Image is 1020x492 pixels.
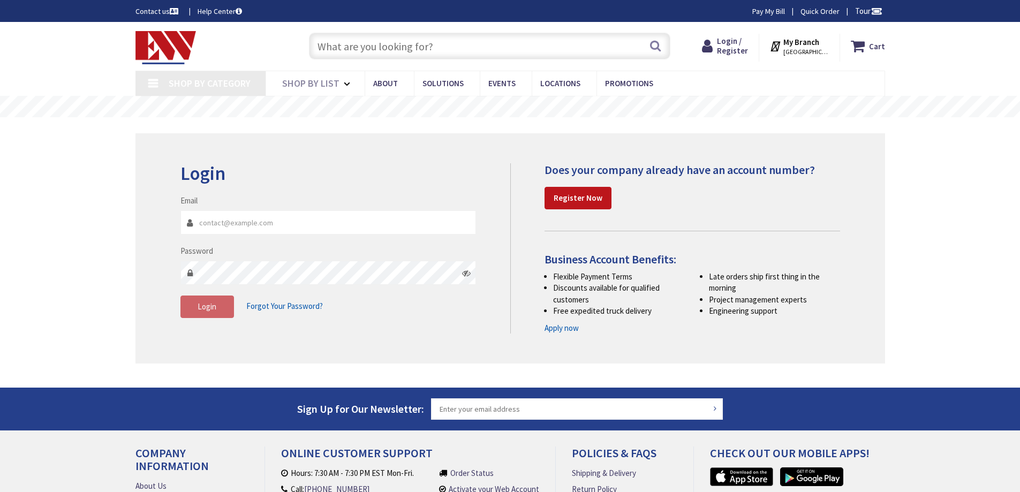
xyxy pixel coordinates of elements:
[702,36,748,56] a: Login / Register
[180,296,234,318] button: Login
[180,195,198,206] label: Email
[717,36,748,56] span: Login / Register
[545,322,579,334] a: Apply now
[572,446,677,467] h4: Policies & FAQs
[709,305,840,316] li: Engineering support
[198,6,242,17] a: Help Center
[869,36,885,56] strong: Cart
[135,480,167,491] a: About Us
[572,467,636,479] a: Shipping & Delivery
[246,301,323,311] span: Forgot Your Password?
[752,6,785,17] a: Pay My Bill
[422,78,464,88] span: Solutions
[198,301,216,312] span: Login
[281,446,539,467] h4: Online Customer Support
[783,48,829,56] span: [GEOGRAPHIC_DATA], [GEOGRAPHIC_DATA]
[413,101,609,113] rs-layer: Free Same Day Pickup at 19 Locations
[783,37,819,47] strong: My Branch
[553,271,684,282] li: Flexible Payment Terms
[540,78,580,88] span: Locations
[709,271,840,294] li: Late orders ship first thing in the morning
[309,33,670,59] input: What are you looking for?
[135,6,180,17] a: Contact us
[282,77,339,89] span: Shop By List
[246,296,323,316] a: Forgot Your Password?
[545,253,840,266] h4: Business Account Benefits:
[373,78,398,88] span: About
[450,467,494,479] a: Order Status
[710,446,893,467] h4: Check out Our Mobile Apps!
[769,36,829,56] div: My Branch [GEOGRAPHIC_DATA], [GEOGRAPHIC_DATA]
[545,163,840,176] h4: Does your company already have an account number?
[553,305,684,316] li: Free expedited truck delivery
[800,6,840,17] a: Quick Order
[709,294,840,305] li: Project management experts
[169,77,251,89] span: Shop By Category
[855,6,882,16] span: Tour
[135,31,197,64] img: Electrical Wholesalers, Inc.
[851,36,885,56] a: Cart
[180,163,477,184] h2: Login
[431,398,723,420] input: Enter your email address
[180,245,213,256] label: Password
[135,446,248,480] h4: Company Information
[297,402,424,415] span: Sign Up for Our Newsletter:
[553,282,684,305] li: Discounts available for qualified customers
[180,210,477,234] input: Email
[462,269,471,277] i: Click here to show/hide password
[545,187,611,209] a: Register Now
[554,193,602,203] strong: Register Now
[281,467,429,479] li: Hours: 7:30 AM - 7:30 PM EST Mon-Fri.
[488,78,516,88] span: Events
[605,78,653,88] span: Promotions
